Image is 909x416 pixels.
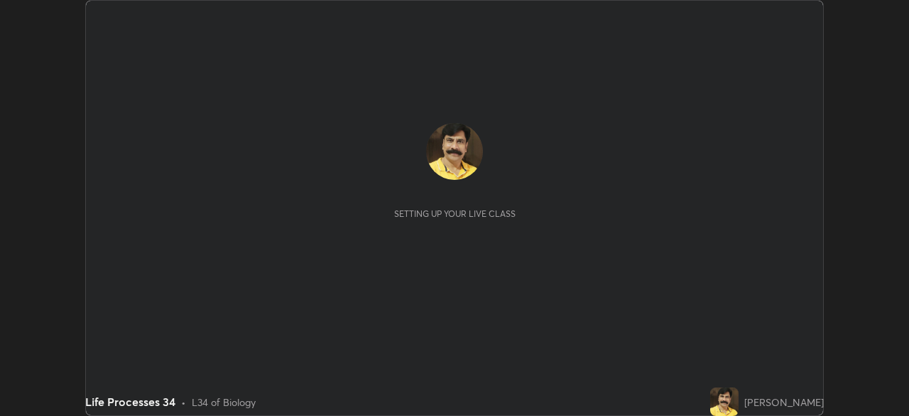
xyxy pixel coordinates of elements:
[85,393,175,410] div: Life Processes 34
[394,208,516,219] div: Setting up your live class
[426,123,483,180] img: f9415292396d47fe9738fb67822c10e9.jpg
[181,395,186,410] div: •
[710,388,739,416] img: f9415292396d47fe9738fb67822c10e9.jpg
[192,395,256,410] div: L34 of Biology
[744,395,824,410] div: [PERSON_NAME]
